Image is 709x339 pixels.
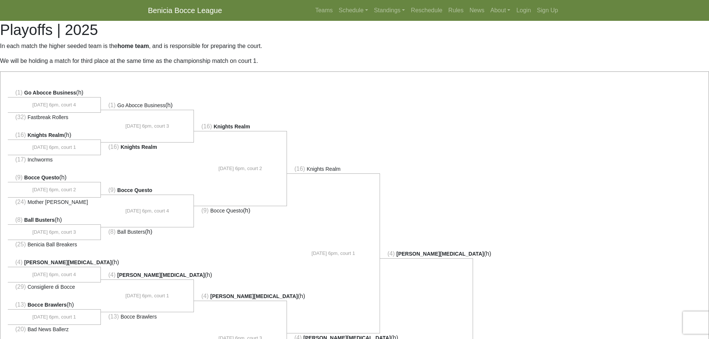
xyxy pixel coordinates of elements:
li: (h) [8,131,101,140]
span: Bocce Questo [210,208,243,214]
span: Go Abocce Business [24,90,76,96]
span: Bocce Questo [24,175,59,180]
span: Bad News Ballerz [28,326,69,332]
span: Fastbreak Rollers [28,114,68,120]
span: (32) [15,114,26,120]
span: [DATE] 6pm, court 1 [32,144,76,151]
span: (4) [15,259,23,265]
span: (4) [108,272,116,278]
a: Schedule [336,3,371,18]
span: [PERSON_NAME][MEDICAL_DATA] [210,293,298,299]
span: [PERSON_NAME][MEDICAL_DATA] [117,272,205,278]
span: [DATE] 6pm, court 4 [32,271,76,278]
span: (4) [387,250,395,257]
a: Standings [371,3,408,18]
span: [PERSON_NAME][MEDICAL_DATA] [396,251,484,257]
span: Knights Realm [214,124,250,129]
span: (4) [201,293,209,299]
span: [PERSON_NAME][MEDICAL_DATA] [24,259,112,265]
li: (h) [8,88,101,97]
span: (16) [201,123,212,129]
a: Teams [312,3,336,18]
span: (13) [15,301,26,308]
li: (h) [8,300,101,310]
span: [DATE] 6pm, court 2 [218,165,262,172]
span: (8) [15,217,23,223]
span: [DATE] 6pm, court 4 [32,101,76,109]
li: (h) [101,227,194,236]
a: News [467,3,488,18]
a: About [488,3,514,18]
span: Ball Busters [117,229,145,235]
span: [DATE] 6pm, court 1 [312,250,355,257]
span: Bocce Questo [117,187,152,193]
span: (9) [15,174,23,180]
span: Knights Realm [28,132,64,138]
span: (9) [108,187,116,193]
a: Benicia Bocce League [148,3,222,18]
span: Benicia Ball Breakers [28,242,77,247]
span: [DATE] 6pm, court 1 [32,313,76,321]
span: (20) [15,326,26,332]
li: (h) [380,249,473,259]
span: Go Abocce Business [117,102,165,108]
span: Mother [PERSON_NAME] [28,199,88,205]
span: (24) [15,199,26,205]
a: Reschedule [408,3,445,18]
li: (h) [8,258,101,267]
span: (25) [15,241,26,247]
span: Inchworms [28,157,53,163]
span: (29) [15,284,26,290]
span: (1) [15,89,23,96]
a: Sign Up [534,3,561,18]
span: [DATE] 6pm, court 2 [32,186,76,194]
a: Login [513,3,534,18]
strong: home team [118,43,149,49]
span: [DATE] 6pm, court 3 [125,122,169,130]
span: [DATE] 6pm, court 4 [125,207,169,215]
li: (h) [101,101,194,110]
span: (16) [294,166,305,172]
span: (16) [15,132,26,138]
li: (h) [101,271,194,280]
li: (h) [194,292,287,301]
span: (9) [201,207,209,214]
span: (1) [108,102,116,108]
span: (16) [108,144,119,150]
span: Bocce Brawlers [28,302,67,308]
span: Ball Busters [24,217,55,223]
span: (13) [108,313,119,320]
span: (8) [108,228,116,235]
span: [DATE] 6pm, court 3 [32,228,76,236]
span: Bocce Brawlers [121,314,157,320]
span: (17) [15,156,26,163]
li: (h) [8,173,101,182]
span: Knights Realm [307,166,341,172]
span: Consigliere di Bocce [28,284,75,290]
li: (h) [8,215,101,225]
a: Rules [445,3,467,18]
span: [DATE] 6pm, court 1 [125,292,169,300]
span: Knights Realm [121,144,157,150]
li: (h) [194,206,287,215]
